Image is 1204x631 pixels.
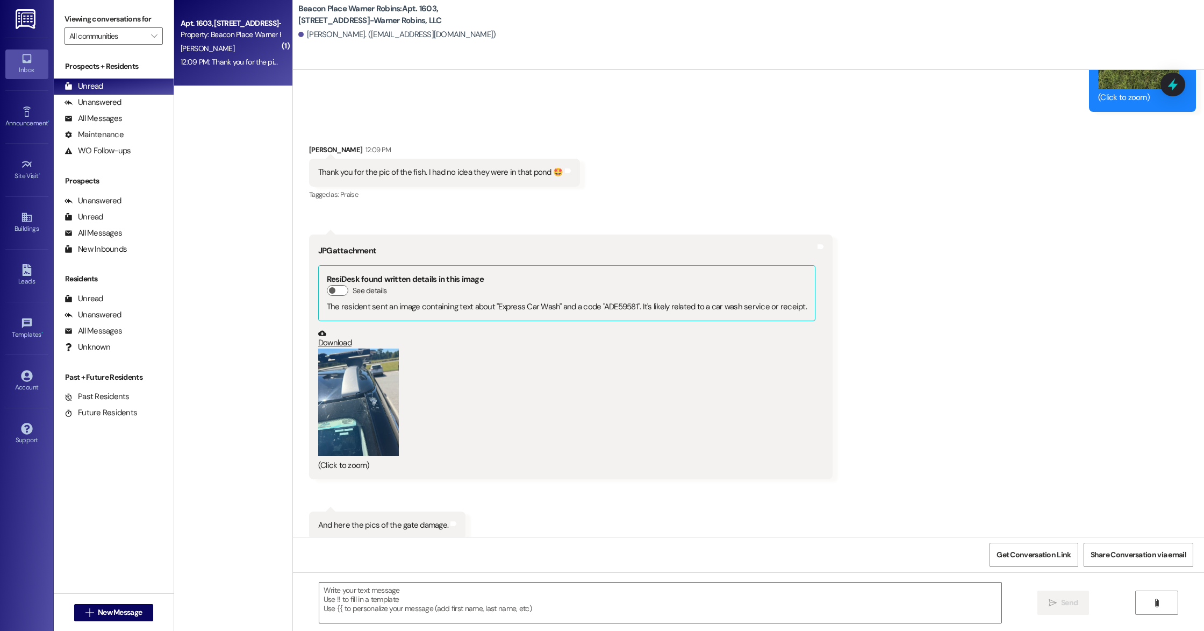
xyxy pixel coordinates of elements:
[151,32,157,40] i: 
[64,195,121,207] div: Unanswered
[39,171,40,178] span: •
[1061,597,1078,608] span: Send
[5,208,48,237] a: Buildings
[85,608,94,617] i: 
[997,549,1071,561] span: Get Conversation Link
[64,113,122,124] div: All Messages
[318,329,815,348] a: Download
[64,342,110,353] div: Unknown
[5,49,48,79] a: Inbox
[64,407,137,419] div: Future Residents
[1084,543,1193,567] button: Share Conversation via email
[318,349,399,456] button: Zoom image
[1049,599,1057,607] i: 
[64,325,122,337] div: All Messages
[353,285,386,296] label: See details
[318,167,563,178] div: Thank you for the pic of the fish. I had no idea they were in that pond 🤩
[5,367,48,396] a: Account
[318,245,376,256] b: JPG attachment
[5,314,48,343] a: Templates •
[64,129,124,140] div: Maintenance
[1152,599,1160,607] i: 
[309,187,580,202] div: Tagged as:
[318,520,448,531] div: And here the pics of the gate damage.
[16,9,38,29] img: ResiDesk Logo
[1037,591,1090,615] button: Send
[327,274,484,285] b: ResiDesk found written details in this image
[318,460,815,471] div: (Click to zoom)
[48,118,49,125] span: •
[181,29,280,40] div: Property: Beacon Place Warner Robins
[54,273,174,285] div: Residents
[64,391,130,402] div: Past Residents
[64,309,121,321] div: Unanswered
[64,81,103,92] div: Unread
[340,190,358,199] span: Praise
[1091,549,1186,561] span: Share Conversation via email
[98,607,142,618] span: New Message
[309,144,580,159] div: [PERSON_NAME]
[54,61,174,72] div: Prospects + Residents
[298,29,496,40] div: [PERSON_NAME]. ([EMAIL_ADDRESS][DOMAIN_NAME])
[74,604,154,621] button: New Message
[64,293,103,304] div: Unread
[5,155,48,185] a: Site Visit •
[69,27,146,45] input: All communities
[5,420,48,449] a: Support
[64,244,127,255] div: New Inbounds
[64,11,163,27] label: Viewing conversations for
[1098,92,1179,103] div: (Click to zoom)
[54,175,174,187] div: Prospects
[363,144,391,155] div: 12:09 PM
[5,261,48,290] a: Leads
[181,18,280,29] div: Apt. 1603, [STREET_ADDRESS]-Warner Robins, LLC
[327,301,807,313] div: The resident sent an image containing text about "Express Car Wash" and a code "ADE59581". It's l...
[181,44,234,53] span: [PERSON_NAME]
[298,3,513,26] b: Beacon Place Warner Robins: Apt. 1603, [STREET_ADDRESS]-Warner Robins, LLC
[64,145,131,157] div: WO Follow-ups
[41,329,43,337] span: •
[64,97,121,108] div: Unanswered
[64,211,103,223] div: Unread
[64,228,122,239] div: All Messages
[181,57,437,67] div: 12:09 PM: Thank you for the pic of the fish. I had no idea they were in that pond 🤩
[54,372,174,383] div: Past + Future Residents
[990,543,1078,567] button: Get Conversation Link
